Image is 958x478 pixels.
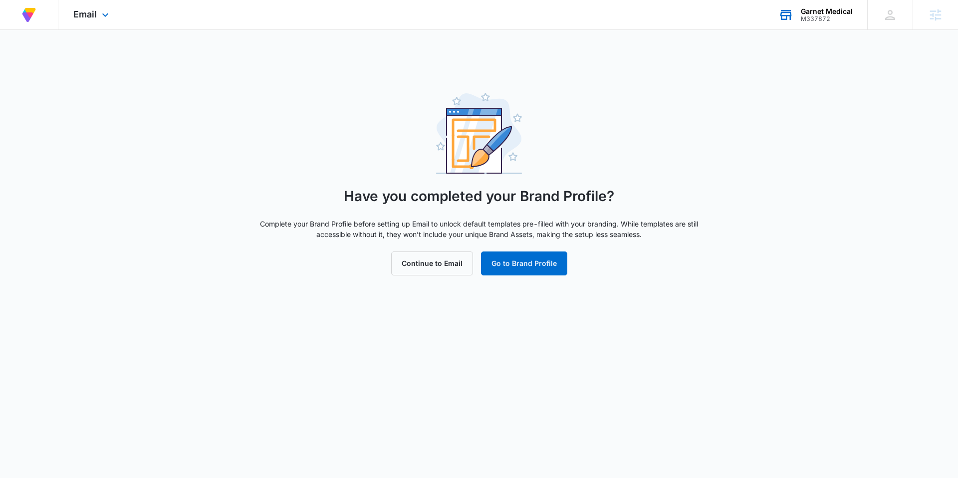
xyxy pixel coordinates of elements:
[801,7,853,15] div: account name
[436,93,522,174] img: Setup
[391,251,473,275] button: Continue to Email
[73,9,97,19] span: Email
[481,251,567,275] button: Go to Brand Profile
[344,186,614,207] h3: Have you completed your Brand Profile?
[254,219,704,239] p: Complete your Brand Profile before setting up Email to unlock default templates pre-filled with y...
[801,15,853,22] div: account id
[20,6,38,24] img: Volusion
